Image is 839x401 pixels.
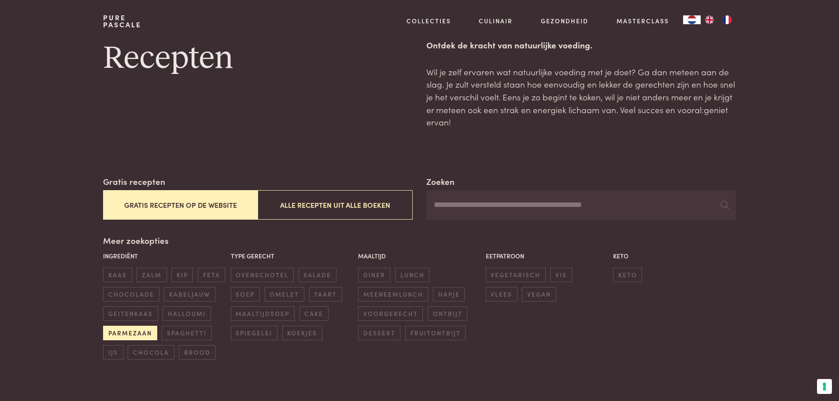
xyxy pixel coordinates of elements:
p: Maaltijd [358,251,481,261]
a: Gezondheid [541,16,588,26]
h1: Recepten [103,39,412,78]
a: PurePascale [103,14,141,28]
span: voorgerecht [358,306,423,321]
span: meeneemlunch [358,287,428,302]
a: Collecties [407,16,451,26]
button: Uw voorkeuren voor toestemming voor trackingtechnologieën [817,379,832,394]
span: soep [231,287,260,302]
a: NL [683,15,701,24]
p: Eetpatroon [486,251,609,261]
span: diner [358,268,390,282]
span: vegetarisch [486,268,546,282]
span: dessert [358,326,400,340]
span: ontbijt [428,306,467,321]
label: Gratis recepten [103,175,165,188]
span: chocola [128,345,174,360]
strong: Ontdek de kracht van natuurlijke voeding. [426,39,592,51]
p: Type gerecht [231,251,354,261]
span: zalm [137,268,166,282]
p: Ingrediënt [103,251,226,261]
button: Gratis recepten op de website [103,190,258,220]
span: lunch [395,268,429,282]
span: vegan [522,287,556,302]
span: fruitontbijt [405,326,466,340]
span: geitenkaas [103,306,158,321]
span: taart [309,287,342,302]
ul: Language list [701,15,736,24]
a: EN [701,15,718,24]
span: parmezaan [103,326,157,340]
p: Keto [613,251,736,261]
span: salade [299,268,336,282]
span: kabeljauw [164,287,215,302]
label: Zoeken [426,175,455,188]
span: kip [171,268,193,282]
aside: Language selected: Nederlands [683,15,736,24]
span: spaghetti [162,326,211,340]
span: vlees [486,287,517,302]
span: ijs [103,345,123,360]
div: Language [683,15,701,24]
button: Alle recepten uit alle boeken [258,190,412,220]
p: Wil je zelf ervaren wat natuurlijke voeding met je doet? Ga dan meteen aan de slag. Je zult verst... [426,66,736,129]
span: ovenschotel [231,268,294,282]
span: brood [179,345,215,360]
span: vis [550,268,572,282]
span: keto [613,268,642,282]
span: chocolade [103,287,159,302]
span: kaas [103,268,132,282]
a: Masterclass [617,16,669,26]
span: halloumi [163,306,211,321]
a: Culinair [479,16,513,26]
a: FR [718,15,736,24]
span: hapje [433,287,465,302]
span: cake [299,306,329,321]
span: koekjes [282,326,322,340]
span: omelet [265,287,304,302]
span: spiegelei [231,326,277,340]
span: feta [198,268,225,282]
span: maaltijdsoep [231,306,295,321]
